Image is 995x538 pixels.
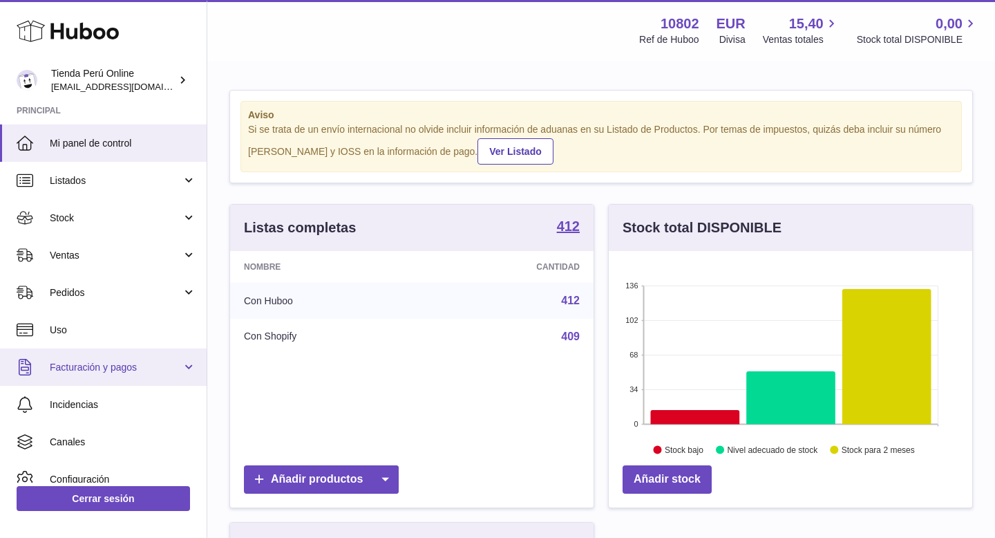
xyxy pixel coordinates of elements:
text: 68 [629,351,638,359]
a: Ver Listado [477,138,553,165]
span: Listados [50,174,182,187]
img: contacto@tiendaperuonline.com [17,70,37,91]
span: Uso [50,324,196,337]
text: 136 [625,281,638,290]
span: Facturación y pagos [50,361,182,374]
a: Añadir productos [244,465,399,494]
div: Tienda Perú Online [51,67,176,93]
span: Pedidos [50,286,182,299]
text: 0 [634,420,638,428]
span: Mi panel de control [50,137,196,150]
span: Configuración [50,473,196,486]
span: [EMAIL_ADDRESS][DOMAIN_NAME] [51,81,203,92]
span: 15,40 [789,15,824,33]
div: Divisa [719,33,746,46]
text: Stock bajo [665,445,703,454]
span: Stock [50,212,182,225]
text: 34 [629,385,638,393]
h3: Stock total DISPONIBLE [623,219,781,237]
text: Nivel adecuado de stock [727,445,818,454]
div: Ref de Huboo [639,33,699,46]
a: 15,40 Ventas totales [763,15,840,46]
strong: Aviso [248,109,954,122]
a: 412 [561,295,580,306]
a: 412 [557,219,580,236]
h3: Listas completas [244,219,356,237]
strong: 10802 [661,15,699,33]
a: Añadir stock [623,465,712,494]
strong: EUR [717,15,746,33]
td: Con Shopify [230,319,423,355]
div: Si se trata de un envío internacional no olvide incluir información de aduanas en su Listado de P... [248,123,954,165]
span: Stock total DISPONIBLE [857,33,978,46]
a: 409 [561,331,580,342]
text: 102 [625,316,638,324]
span: Canales [50,436,196,449]
strong: 412 [557,219,580,233]
span: Ventas [50,249,182,262]
th: Nombre [230,251,423,283]
span: Ventas totales [763,33,840,46]
a: 0,00 Stock total DISPONIBLE [857,15,978,46]
span: 0,00 [936,15,963,33]
span: Incidencias [50,398,196,411]
td: Con Huboo [230,283,423,319]
a: Cerrar sesión [17,486,190,511]
th: Cantidad [423,251,594,283]
text: Stock para 2 meses [842,445,915,454]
